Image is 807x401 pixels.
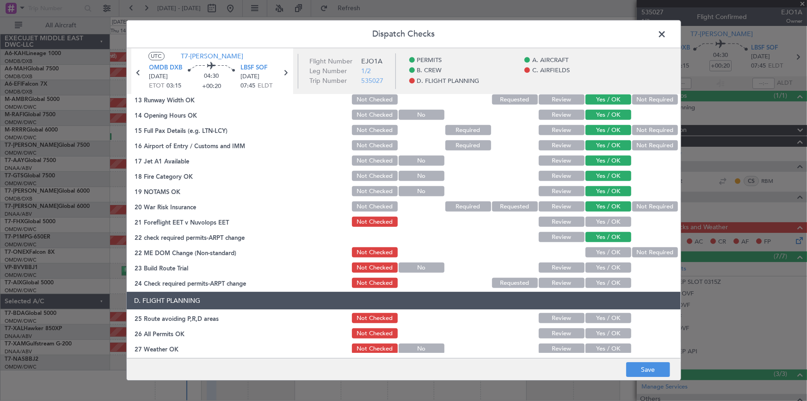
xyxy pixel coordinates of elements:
button: Not Required [632,202,678,212]
button: Save [626,363,670,377]
button: Not Required [632,141,678,151]
button: Not Required [632,125,678,136]
header: Dispatch Checks [127,20,681,48]
button: Not Required [632,248,678,258]
button: Not Required [632,95,678,105]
